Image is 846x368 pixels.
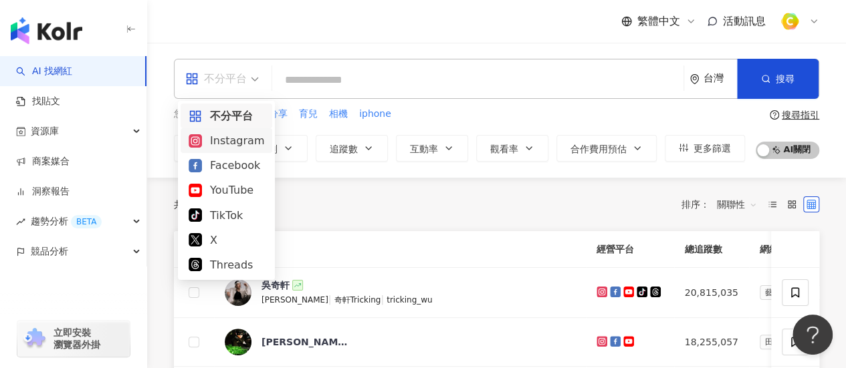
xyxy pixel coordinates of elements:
a: KOL Avatar吳奇軒[PERSON_NAME]|奇軒Tricking|tricking_wu [225,279,575,307]
button: 更多篩選 [665,135,745,162]
button: 互動率 [396,135,468,162]
a: 商案媒合 [16,155,70,168]
a: 洞察報告 [16,185,70,198]
button: 相機 [328,107,348,122]
span: 育兒 [299,108,318,121]
th: 經營平台 [586,231,674,268]
span: 田徑、馬拉松 [760,335,819,349]
span: rise [16,217,25,226]
div: [PERSON_NAME] [PERSON_NAME] [261,335,348,349]
div: Threads [189,256,264,273]
a: chrome extension立即安裝 瀏覽器外掛 [17,321,130,357]
div: TikTok [189,207,264,224]
span: 互動率 [410,144,438,154]
div: 不分平台 [189,108,264,124]
span: 搜尋 [776,73,795,84]
img: KOL Avatar [225,279,251,306]
div: 共 筆 [174,199,237,210]
button: 觀看率 [476,135,548,162]
span: 藝術與娛樂 [760,285,811,300]
div: 搜尋指引 [782,110,819,120]
span: appstore [185,72,199,85]
span: [PERSON_NAME] [261,295,328,305]
span: 活動訊息 [723,15,766,27]
span: appstore [189,110,202,123]
th: 總追蹤數 [674,231,749,268]
span: 繁體中文 [637,14,680,29]
img: KOL Avatar [225,329,251,355]
button: 性別 [245,135,308,162]
span: 趨勢分析 [31,206,102,236]
td: 18,255,057 [674,318,749,367]
span: 合作費用預估 [570,144,627,154]
span: environment [690,74,700,84]
span: 關聯性 [717,194,757,215]
div: 台灣 [704,73,737,84]
button: iphone [358,107,392,122]
th: 網紅名稱 [214,231,586,268]
span: tricking_wu [387,295,433,305]
a: 找貼文 [16,95,60,108]
span: 更多篩選 [694,143,731,154]
iframe: Help Scout Beacon - Open [792,315,833,355]
a: searchAI 找網紅 [16,65,72,78]
span: 奇軒Tricking [334,295,381,305]
span: 追蹤數 [330,144,358,154]
button: 育兒 [298,107,318,122]
div: Instagram [189,132,264,149]
span: | [381,294,387,305]
span: 競品分析 [31,236,68,266]
img: logo [11,17,82,44]
button: 合作費用預估 [556,135,657,162]
div: X [189,232,264,248]
button: 搜尋 [737,59,819,99]
button: 類型 [174,135,237,162]
div: Facebook [189,157,264,174]
img: chrome extension [21,328,47,349]
div: 不分平台 [185,68,247,89]
div: BETA [71,215,102,228]
span: 觀看率 [490,144,518,154]
img: %E6%96%B9%E5%BD%A2%E7%B4%94.png [777,9,803,34]
div: 排序： [681,194,764,215]
span: 相機 [329,108,348,121]
button: 追蹤數 [316,135,388,162]
span: 資源庫 [31,116,59,146]
td: 20,815,035 [674,268,749,318]
div: YouTube [189,182,264,198]
a: KOL Avatar[PERSON_NAME] [PERSON_NAME] [225,329,575,355]
div: 吳奇軒 [261,279,290,292]
span: 立即安裝 瀏覽器外掛 [54,327,100,351]
span: question-circle [770,110,779,120]
span: | [328,294,334,305]
span: iphone [359,108,391,121]
span: 您可能感興趣： [174,108,239,121]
